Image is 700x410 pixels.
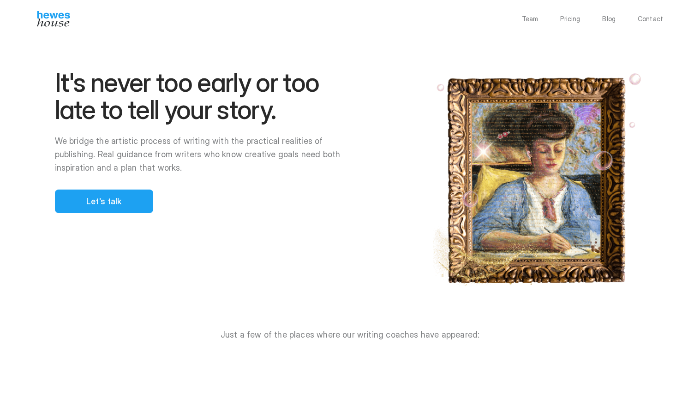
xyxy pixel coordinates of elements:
[86,195,122,208] p: Let's talk
[55,331,646,339] p: Just a few of the places where our writing coaches have appeared:
[55,135,355,174] p: We bridge the artistic process of writing with the practical realities of publishing. Real guidan...
[428,69,646,290] img: Pierre Bonnard's "Misia Godebska Writing" depicts a woman writing in her notebook. You'll be just...
[55,69,355,124] h1: It's never too early or too late to tell your story.
[560,16,580,22] a: Pricing
[522,16,538,22] a: Team
[638,16,663,22] a: Contact
[602,16,616,22] a: Blog
[37,11,70,27] img: Hewes House’s book coach services offer creative writing courses, writing class to learn differen...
